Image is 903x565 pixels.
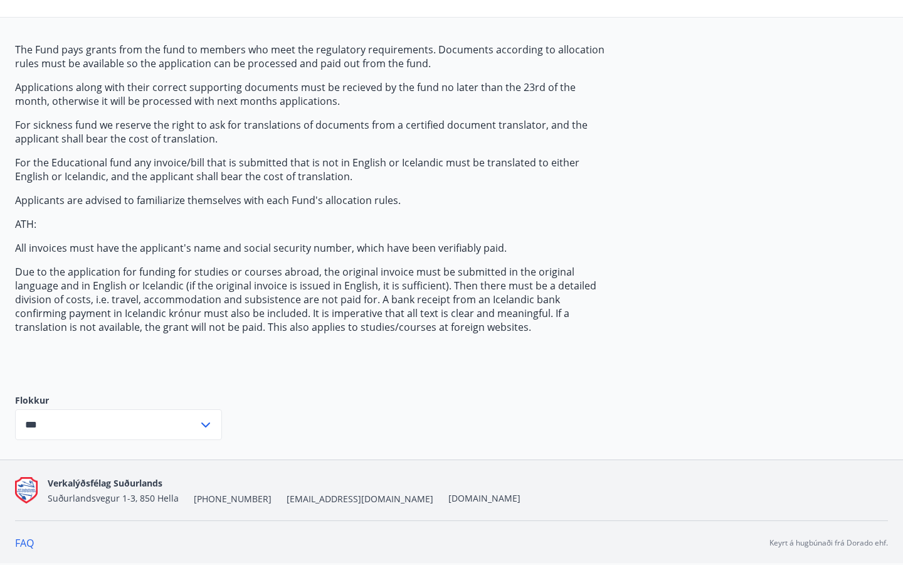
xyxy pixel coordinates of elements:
p: All invoices must have the applicant's name and social security number, which have been verifiabl... [15,241,607,255]
p: Applicants are advised to familiarize themselves with each Fund's allocation rules. [15,193,607,207]
p: For the Educational fund any invoice/bill that is submitted that is not in English or Icelandic m... [15,156,607,183]
p: Due to the application for funding for studies or courses abroad, the original invoice must be su... [15,265,607,334]
span: Verkalýðsfélag Suðurlands [48,477,162,489]
a: [DOMAIN_NAME] [448,492,520,504]
a: FAQ [15,536,34,550]
span: [PHONE_NUMBER] [194,493,272,505]
p: For sickness fund we reserve the right to ask for translations of documents from a certified docu... [15,118,607,146]
p: The Fund pays grants from the fund to members who meet the regulatory requirements. Documents acc... [15,43,607,70]
p: ATH: [15,217,607,231]
span: Suðurlandsvegur 1-3, 850 Hella [48,492,179,504]
p: Keyrt á hugbúnaði frá Dorado ehf. [769,537,888,549]
label: Flokkur [15,394,222,407]
img: Q9do5ZaFAFhn9lajViqaa6OIrJ2A2A46lF7VsacK.png [15,477,38,504]
p: Applications along with their correct supporting documents must be recieved by the fund no later ... [15,80,607,108]
span: [EMAIL_ADDRESS][DOMAIN_NAME] [287,493,433,505]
